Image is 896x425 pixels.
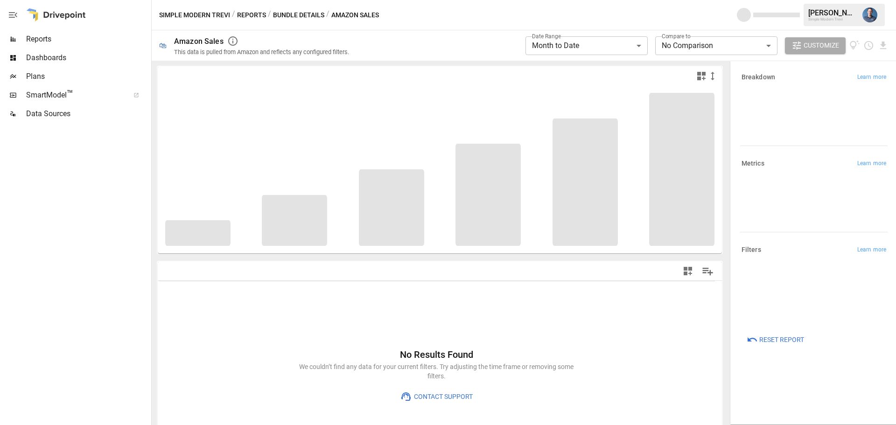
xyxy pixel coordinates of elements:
[759,334,804,346] span: Reset Report
[26,90,123,101] span: SmartModel
[697,261,718,282] button: Manage Columns
[412,391,473,403] span: Contact Support
[862,7,877,22] img: Mike Beckham
[237,9,266,21] button: Reports
[26,52,149,63] span: Dashboards
[849,37,860,54] button: View documentation
[857,245,886,255] span: Learn more
[785,37,846,54] button: Customize
[26,71,149,82] span: Plans
[742,72,775,83] h6: Breakdown
[268,9,271,21] div: /
[232,9,235,21] div: /
[808,17,857,21] div: Simple Modern Trevi
[174,49,349,56] div: This data is pulled from Amazon and reflects any configured filters.
[655,36,777,55] div: No Comparison
[878,40,889,51] button: Download report
[159,41,167,50] div: 🛍
[159,9,230,21] button: Simple Modern Trevi
[857,73,886,82] span: Learn more
[26,34,149,45] span: Reports
[532,32,561,40] label: Date Range
[808,8,857,17] div: [PERSON_NAME]
[67,88,73,100] span: ™
[532,41,579,50] span: Month to Date
[857,2,883,28] button: Mike Beckham
[863,40,874,51] button: Schedule report
[273,9,324,21] button: Bundle Details
[394,388,479,405] button: Contact Support
[296,347,576,362] h6: No Results Found
[26,108,149,119] span: Data Sources
[174,37,224,46] div: Amazon Sales
[296,362,576,381] p: We couldn’t find any data for your current filters. Try adjusting the time frame or removing some...
[804,40,839,51] span: Customize
[742,245,761,255] h6: Filters
[326,9,329,21] div: /
[662,32,691,40] label: Compare to
[857,159,886,168] span: Learn more
[740,331,811,348] button: Reset Report
[742,159,764,169] h6: Metrics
